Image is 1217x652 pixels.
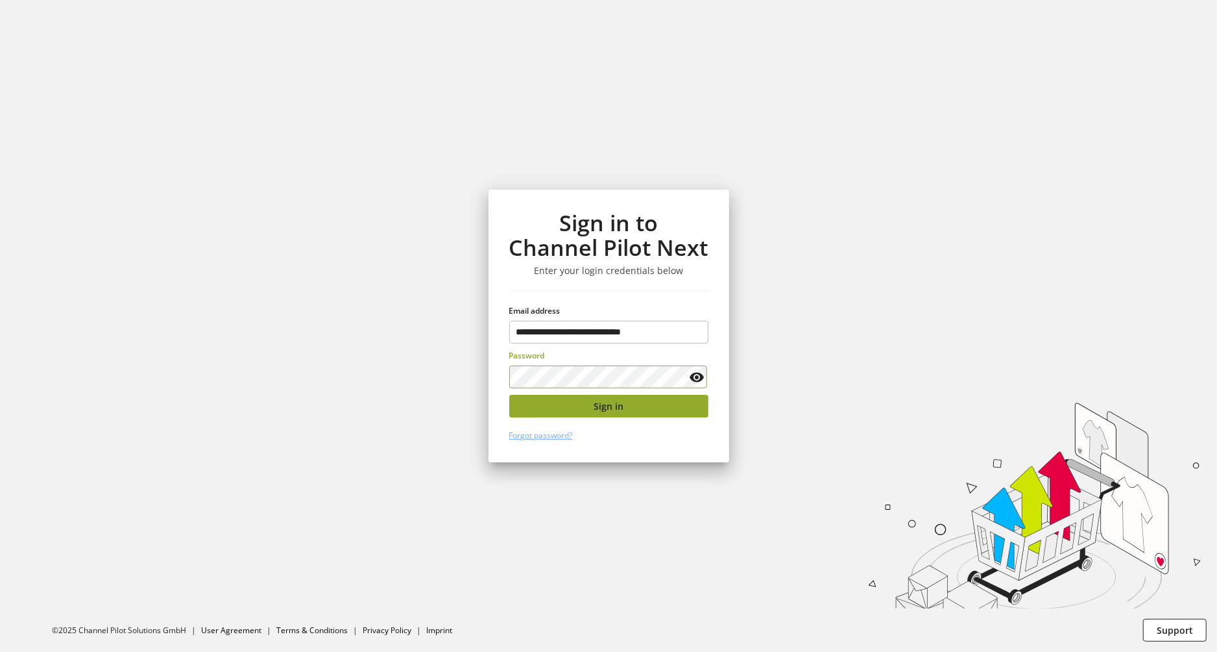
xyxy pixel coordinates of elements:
span: Sign in [594,399,623,413]
span: Email address [509,305,560,316]
a: Forgot password? [509,430,573,441]
h3: Enter your login credentials below [509,265,708,277]
span: Password [509,350,545,361]
a: Privacy Policy [363,625,411,636]
a: Terms & Conditions [276,625,348,636]
span: Support [1157,623,1193,637]
a: User Agreement [201,625,261,636]
li: ©2025 Channel Pilot Solutions GmbH [52,625,201,636]
button: Support [1143,619,1207,642]
button: Sign in [509,395,708,418]
a: Imprint [426,625,452,636]
h1: Sign in to Channel Pilot Next [509,210,708,260]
